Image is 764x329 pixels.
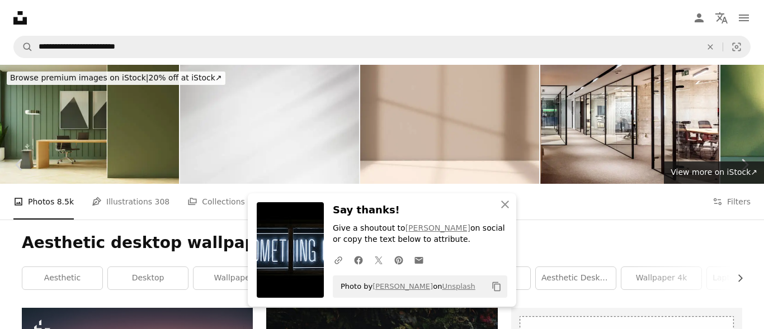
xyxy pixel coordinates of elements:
span: Browse premium images on iStock | [10,73,148,82]
a: Share over email [409,249,429,271]
a: wallpaper 4k [621,267,701,289]
span: View more on iStock ↗ [671,168,757,177]
a: [PERSON_NAME] [405,223,470,232]
button: scroll list to the right [730,267,742,289]
span: 20% off at iStock ↗ [10,73,222,82]
a: aesthetic desktop [536,267,616,289]
span: 308 [155,196,170,208]
a: Users 0 [285,184,329,220]
a: Share on Pinterest [389,249,409,271]
button: Filters [713,184,751,220]
form: Find visuals sitewide [13,36,751,58]
button: Visual search [723,36,750,58]
span: Photo by on [335,278,475,295]
a: [PERSON_NAME] [372,282,433,290]
a: aesthetic [22,267,102,289]
a: wallpaper [194,267,273,289]
a: Home — Unsplash [13,11,27,25]
a: Collections 1.2M [187,184,266,220]
a: Log in / Sign up [688,7,710,29]
a: Unsplash [442,282,475,290]
h3: Say thanks! [333,202,507,218]
a: Next [725,111,764,218]
button: Copy to clipboard [487,277,506,296]
button: Menu [733,7,755,29]
a: desktop [108,267,188,289]
a: View more on iStock↗ [664,161,764,184]
img: Large open space business office interior [540,65,719,184]
button: Search Unsplash [14,36,33,58]
button: Language [710,7,733,29]
button: Clear [698,36,723,58]
img: White backdrop [180,65,359,184]
a: Share on Twitter [369,249,389,271]
a: Illustrations 308 [92,184,169,220]
img: Background Beige Wall Studio with Shadow Leaves, light Cement floor Surface Texture Background,Em... [360,65,539,184]
a: Share on Facebook [348,249,369,271]
p: Give a shoutout to on social or copy the text below to attribute. [333,223,507,245]
h1: Aesthetic desktop wallpaper [22,233,742,253]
